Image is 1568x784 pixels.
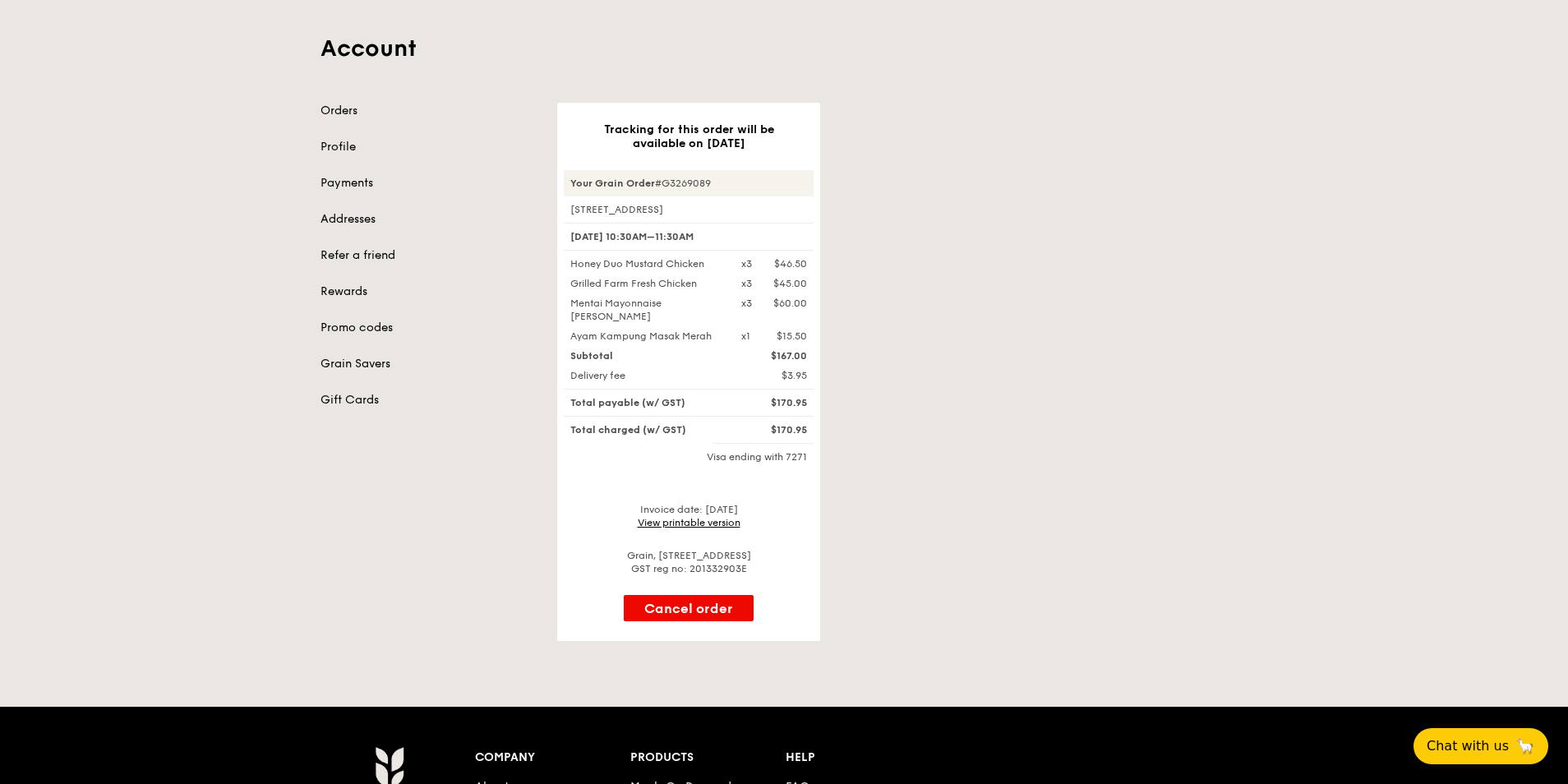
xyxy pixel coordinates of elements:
div: Honey Duo Mustard Chicken [560,257,731,270]
div: Ayam Kampung Masak Merah [560,330,731,343]
div: $15.50 [777,330,807,343]
div: Products [630,746,786,769]
a: Profile [321,139,537,155]
a: View printable version [638,517,740,528]
div: $46.50 [774,257,807,270]
h1: Account [321,34,1247,63]
a: Promo codes [321,320,537,336]
div: $170.95 [731,396,817,409]
a: Rewards [321,284,537,300]
button: Chat with us🦙 [1414,728,1548,764]
div: $60.00 [773,297,807,310]
div: Total charged (w/ GST) [560,423,731,436]
div: x3 [741,297,752,310]
h3: Tracking for this order will be available on [DATE] [583,122,794,150]
div: $170.95 [731,423,817,436]
div: Delivery fee [560,369,731,382]
div: Subtotal [560,349,731,362]
div: [DATE] 10:30AM–11:30AM [564,223,814,251]
div: $3.95 [731,369,817,382]
div: $45.00 [773,277,807,290]
div: Help [786,746,941,769]
span: Total payable (w/ GST) [570,397,685,408]
div: Grilled Farm Fresh Chicken [560,277,731,290]
strong: Your Grain Order [570,178,655,189]
div: x3 [741,257,752,270]
div: x3 [741,277,752,290]
div: x1 [741,330,750,343]
a: Refer a friend [321,247,537,264]
div: Company [475,746,630,769]
div: Mentai Mayonnaise [PERSON_NAME] [560,297,731,323]
a: Gift Cards [321,392,537,408]
a: Addresses [321,211,537,228]
div: Grain, [STREET_ADDRESS] GST reg no: 201332903E [564,549,814,575]
div: [STREET_ADDRESS] [564,203,814,216]
span: Chat with us [1427,736,1509,756]
div: $167.00 [731,349,817,362]
div: Invoice date: [DATE] [564,503,814,529]
a: Grain Savers [321,356,537,372]
button: Cancel order [624,595,754,621]
div: #G3269089 [564,170,814,196]
a: Orders [321,103,537,119]
span: 🦙 [1515,736,1535,756]
a: Payments [321,175,537,191]
div: Visa ending with 7271 [564,450,814,463]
